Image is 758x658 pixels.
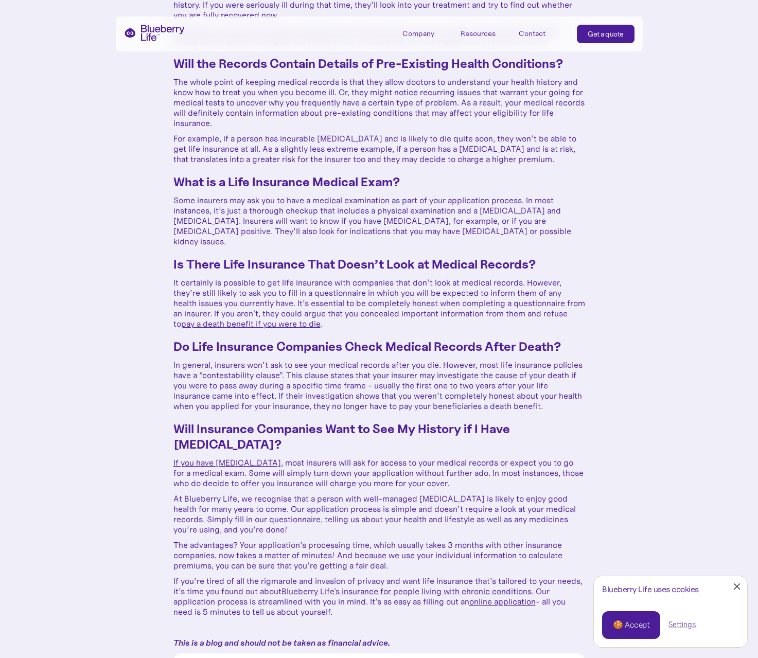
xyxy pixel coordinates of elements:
em: This is a blog and should not be taken as financial advice. [173,638,390,648]
div: Get a quote [588,29,624,39]
p: The advantages? Your application’s processing time, which usually takes 3 months with other insur... [173,540,585,571]
a: Get a quote [577,25,634,43]
div: Contact [519,29,545,38]
h3: Do Life Insurance Companies Check Medical Records After Death? [173,339,585,354]
p: If you’re tired of all the rigmarole and invasion of privacy and want life insurance that’s tailo... [173,576,585,617]
p: In general, insurers won’t ask to see your medical records after you die. However, most life insu... [173,360,585,411]
p: ‍ [173,622,585,632]
p: , most insurers will ask for access to your medical records or expect you to go for a medical exa... [173,457,585,488]
div: Company [402,29,434,38]
h3: Is There Life Insurance That Doesn’t Look at Medical Records? [173,257,585,272]
h3: Will Insurance Companies Want to See My History if I Have [MEDICAL_DATA]? [173,421,585,452]
a: home [124,25,185,41]
a: Close Cookie Popup [727,576,747,597]
a: online application [469,596,536,607]
a: Settings [668,619,696,630]
a: Contact [519,25,565,42]
h3: What is a Life Insurance Medical Exam? [173,174,585,190]
p: For example, if a person has incurable [MEDICAL_DATA] and is likely to die quite soon, they won’t... [173,133,585,164]
a: 🍪 Accept [602,611,660,639]
h3: Will the Records Contain Details of Pre-Existing Health Conditions? [173,56,585,72]
div: Resources [461,29,496,38]
div: Company [402,25,449,42]
div: 🍪 Accept [613,619,649,631]
a: If you have [MEDICAL_DATA] [173,457,281,468]
p: The whole point of keeping medical records is that they allow doctors to understand your health h... [173,77,585,128]
p: Some insurers may ask you to have a medical examination as part of your application process. In m... [173,195,585,246]
div: Blueberry Life uses cookies [602,584,739,594]
p: At Blueberry Life, we recognise that a person with well-managed [MEDICAL_DATA] is likely to enjoy... [173,493,585,535]
a: Blueberry Life's insurance for people living with chronic conditions [281,586,532,596]
a: pay a death benefit if you were to die [181,318,321,329]
div: Resources [461,25,507,42]
p: It certainly is possible to get life insurance with companies that don’t look at medical records.... [173,277,585,329]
